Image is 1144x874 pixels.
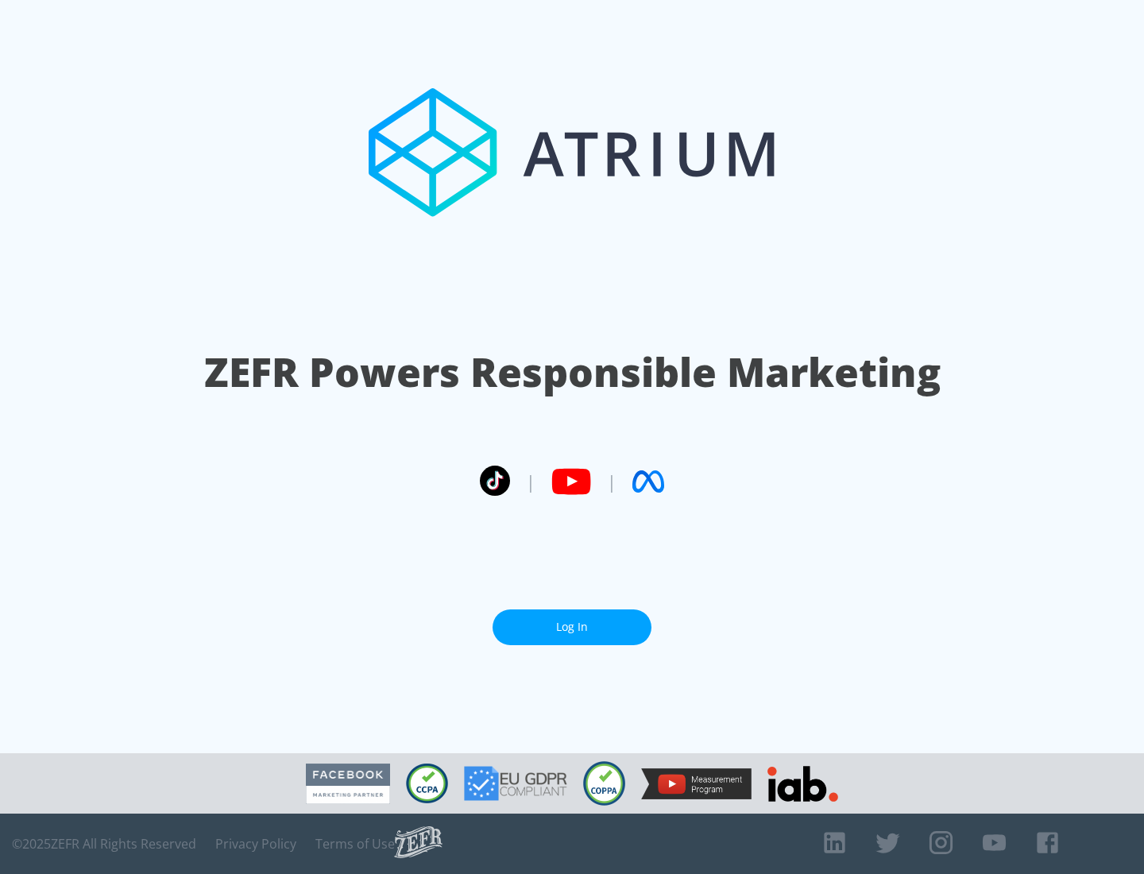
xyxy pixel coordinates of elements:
a: Terms of Use [315,836,395,852]
a: Privacy Policy [215,836,296,852]
span: | [526,470,535,493]
img: CCPA Compliant [406,764,448,803]
img: COPPA Compliant [583,761,625,806]
span: © 2025 ZEFR All Rights Reserved [12,836,196,852]
span: | [607,470,616,493]
h1: ZEFR Powers Responsible Marketing [204,345,941,400]
a: Log In [493,609,651,645]
img: IAB [767,766,838,802]
img: GDPR Compliant [464,766,567,801]
img: Facebook Marketing Partner [306,764,390,804]
img: YouTube Measurement Program [641,768,752,799]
